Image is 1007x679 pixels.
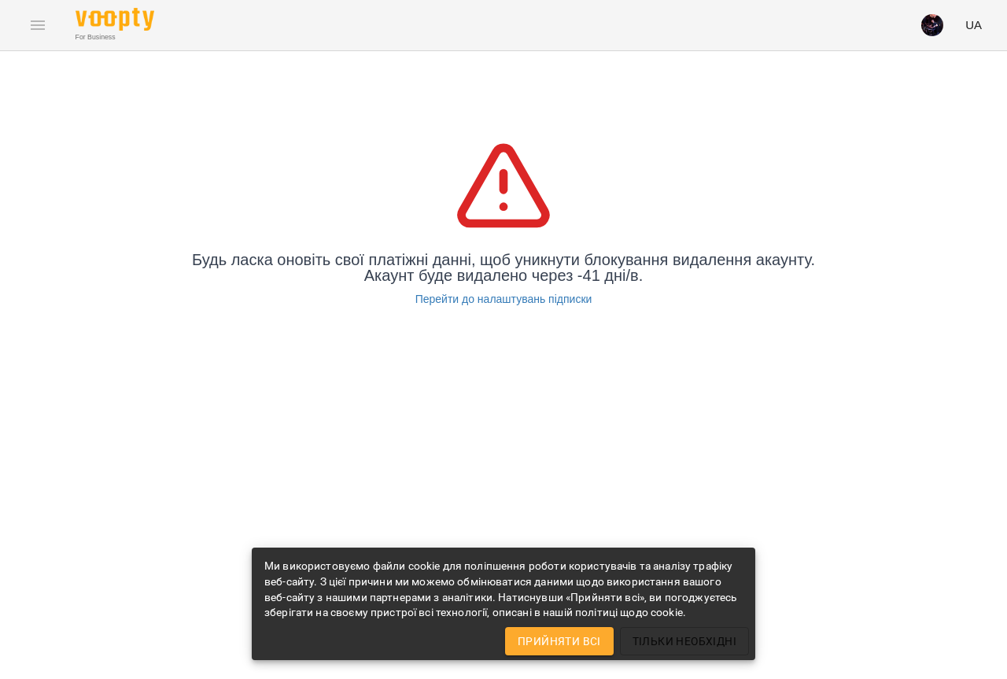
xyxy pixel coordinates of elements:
button: UA [959,10,988,39]
span: UA [965,17,982,33]
p: Будь ласка оновіть свої платіжні данні, щоб уникнути блокування видалення акаунту. Акаунт буде ви... [189,252,818,283]
img: Voopty Logo [76,8,154,31]
img: 500d9cde3d5f9424988df7bb9292c51a.jpg [921,14,943,36]
span: For Business [76,32,154,42]
a: Перейти до налаштувань підписки [415,291,592,307]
